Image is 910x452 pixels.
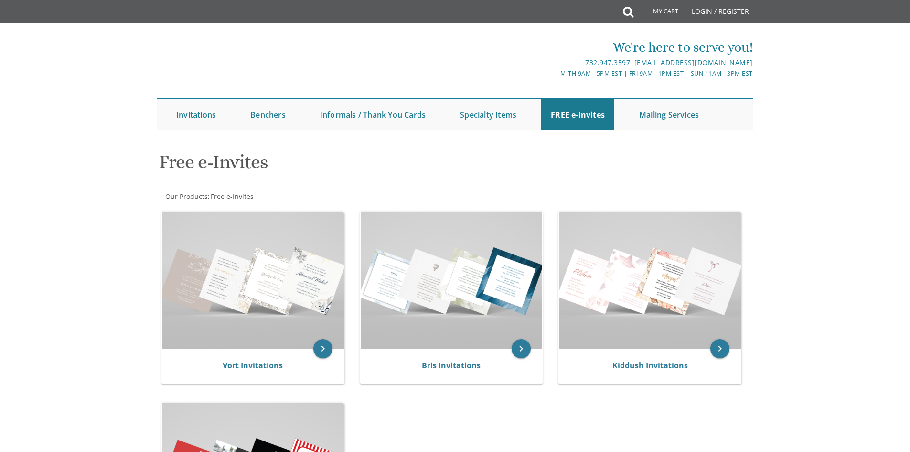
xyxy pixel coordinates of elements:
[157,192,455,201] div: :
[356,68,753,78] div: M-Th 9am - 5pm EST | Fri 9am - 1pm EST | Sun 11am - 3pm EST
[210,192,254,201] a: Free e-Invites
[710,339,729,358] a: keyboard_arrow_right
[450,99,526,130] a: Specialty Items
[223,360,283,371] a: Vort Invitations
[162,212,344,349] img: Vort Invitations
[612,360,688,371] a: Kiddush Invitations
[167,99,225,130] a: Invitations
[211,192,254,201] span: Free e-Invites
[541,99,614,130] a: FREE e-Invites
[585,58,630,67] a: 732.947.3597
[241,99,295,130] a: Benchers
[512,339,531,358] a: keyboard_arrow_right
[559,212,741,349] img: Kiddush Invitations
[164,192,208,201] a: Our Products
[356,57,753,68] div: |
[356,38,753,57] div: We're here to serve you!
[310,99,435,130] a: Informals / Thank You Cards
[634,58,753,67] a: [EMAIL_ADDRESS][DOMAIN_NAME]
[632,1,685,25] a: My Cart
[630,99,708,130] a: Mailing Services
[422,360,481,371] a: Bris Invitations
[159,152,549,180] h1: Free e-Invites
[313,339,332,358] a: keyboard_arrow_right
[361,212,543,349] img: Bris Invitations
